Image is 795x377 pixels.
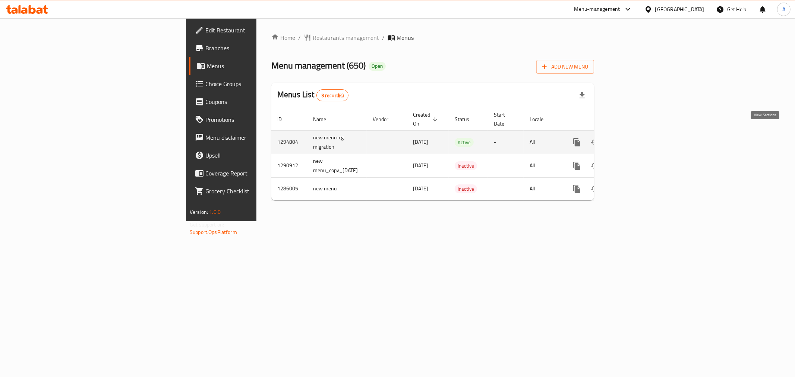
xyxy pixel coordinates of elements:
a: Choice Groups [189,75,319,93]
a: Restaurants management [304,33,379,42]
td: - [488,177,524,200]
a: Branches [189,39,319,57]
span: [DATE] [413,137,428,147]
button: Change Status [586,133,604,151]
span: Created On [413,110,440,128]
button: more [568,133,586,151]
a: Coupons [189,93,319,111]
span: Get support on: [190,220,224,229]
button: Change Status [586,180,604,198]
th: Actions [562,108,646,131]
span: Coverage Report [205,169,313,178]
span: Active [455,138,474,147]
span: Start Date [494,110,515,128]
td: - [488,154,524,177]
nav: breadcrumb [271,33,594,42]
span: Locale [530,115,553,124]
td: All [524,154,562,177]
span: 1.0.0 [209,207,221,217]
h2: Menus List [277,89,348,101]
div: [GEOGRAPHIC_DATA] [655,5,704,13]
span: Promotions [205,115,313,124]
a: Edit Restaurant [189,21,319,39]
div: Menu-management [574,5,620,14]
span: Menus [207,61,313,70]
span: Grocery Checklist [205,187,313,196]
button: more [568,180,586,198]
a: Grocery Checklist [189,182,319,200]
div: Total records count [316,89,349,101]
div: Export file [573,86,591,104]
span: Branches [205,44,313,53]
table: enhanced table [271,108,646,200]
td: All [524,177,562,200]
span: [DATE] [413,161,428,170]
button: Add New Menu [536,60,594,74]
span: [DATE] [413,184,428,193]
span: Open [369,63,386,69]
a: Support.OpsPlatform [190,227,237,237]
td: new menu_copy_[DATE] [307,154,367,177]
div: Open [369,62,386,71]
div: Inactive [455,161,477,170]
a: Upsell [189,146,319,164]
td: new menu [307,177,367,200]
span: Vendor [373,115,398,124]
a: Promotions [189,111,319,129]
a: Coverage Report [189,164,319,182]
span: ID [277,115,291,124]
span: Version: [190,207,208,217]
span: Inactive [455,162,477,170]
span: Inactive [455,185,477,193]
span: Menu disclaimer [205,133,313,142]
span: Add New Menu [542,62,588,72]
span: Choice Groups [205,79,313,88]
button: more [568,157,586,175]
td: All [524,130,562,154]
li: / [382,33,385,42]
span: Name [313,115,336,124]
div: Inactive [455,184,477,193]
span: Restaurants management [313,33,379,42]
button: Change Status [586,157,604,175]
a: Menus [189,57,319,75]
span: 3 record(s) [317,92,348,99]
span: Upsell [205,151,313,160]
span: Status [455,115,479,124]
span: Edit Restaurant [205,26,313,35]
td: - [488,130,524,154]
a: Menu disclaimer [189,129,319,146]
span: A [782,5,785,13]
span: Menus [397,33,414,42]
td: new menu-cg migration [307,130,367,154]
span: Coupons [205,97,313,106]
